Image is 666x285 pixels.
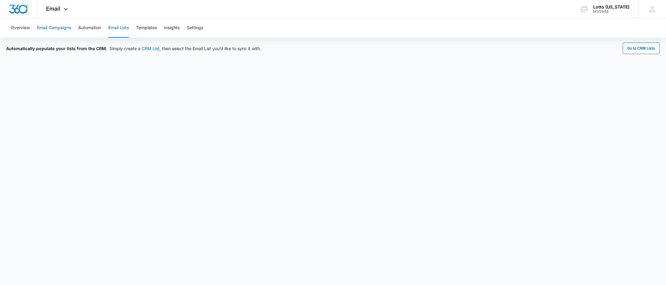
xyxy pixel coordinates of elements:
[142,46,160,51] a: CRM List
[623,43,660,54] button: Go to CRM Lists
[46,5,61,12] span: Email
[11,18,30,38] button: Overview
[6,45,261,52] div: Simply create a , then select the Email List you’d like to sync it with.
[78,18,101,38] button: Automation
[594,5,630,9] div: account name
[187,18,203,38] button: Settings
[136,18,157,38] button: Templates
[108,18,129,38] button: Email Lists
[164,18,180,38] button: Insights
[37,18,71,38] button: Email Campaigns
[594,9,630,14] div: account id
[6,46,107,51] span: Automatically populate your lists from the CRM.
